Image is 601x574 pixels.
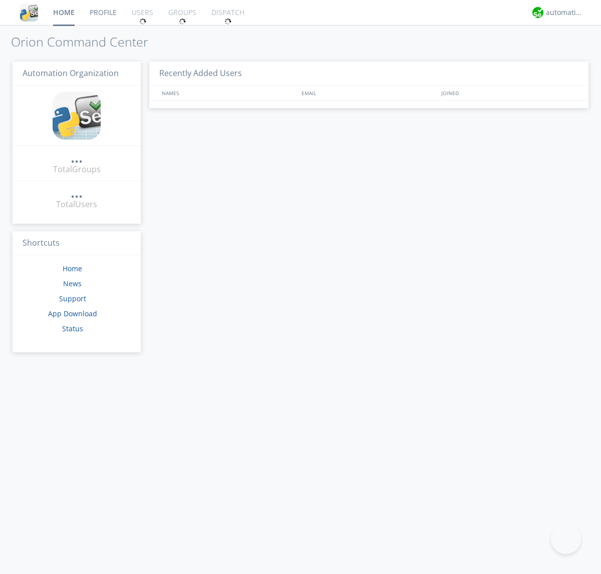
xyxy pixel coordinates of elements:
[63,279,82,288] a: News
[71,152,83,162] div: ...
[439,86,579,100] div: JOINED
[48,309,97,318] a: App Download
[551,524,581,554] iframe: Toggle Customer Support
[149,62,588,86] h3: Recently Added Users
[139,18,146,25] img: spin.svg
[532,7,543,18] img: d2d01cd9b4174d08988066c6d424eccd
[71,187,83,197] div: ...
[71,187,83,199] a: ...
[53,92,101,140] img: cddb5a64eb264b2086981ab96f4c1ba7
[62,324,83,333] a: Status
[546,8,583,18] div: automation+atlas
[13,231,141,256] h3: Shortcuts
[56,199,97,210] div: Total Users
[53,164,101,175] div: Total Groups
[299,86,439,100] div: EMAIL
[179,18,186,25] img: spin.svg
[71,152,83,164] a: ...
[224,18,231,25] img: spin.svg
[159,86,296,100] div: NAMES
[63,264,82,273] a: Home
[20,4,38,22] img: cddb5a64eb264b2086981ab96f4c1ba7
[23,68,119,79] span: Automation Organization
[59,294,86,303] a: Support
